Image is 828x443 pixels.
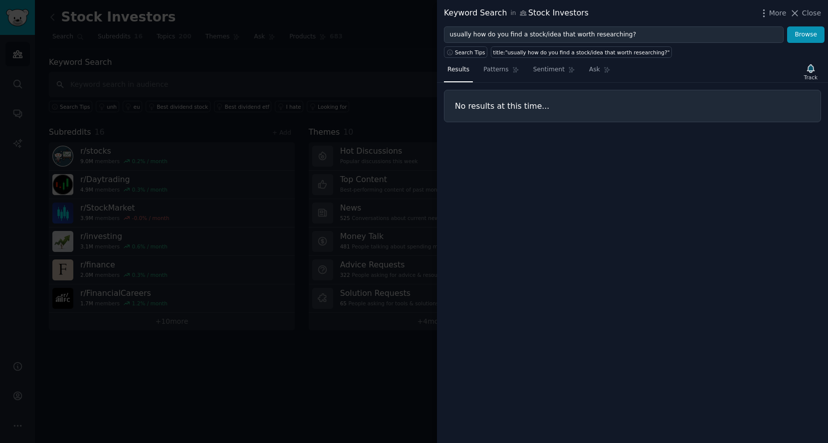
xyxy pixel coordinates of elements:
span: Patterns [483,65,508,74]
button: More [759,8,787,18]
span: Ask [589,65,600,74]
span: Search Tips [455,49,485,56]
h3: No results at this time... [455,101,810,111]
input: Try a keyword related to your business [444,26,784,43]
button: Close [790,8,821,18]
div: title:"usually how do you find a stock/idea that worth researching?" [493,49,670,56]
button: Track [801,61,821,82]
span: in [510,9,516,18]
a: Ask [586,62,614,82]
button: Browse [787,26,825,43]
button: Search Tips [444,46,487,58]
a: Patterns [480,62,522,82]
div: Track [804,74,818,81]
a: Results [444,62,473,82]
span: Close [802,8,821,18]
span: Sentiment [533,65,565,74]
a: Sentiment [530,62,579,82]
span: Results [447,65,469,74]
span: More [769,8,787,18]
a: title:"usually how do you find a stock/idea that worth researching?" [491,46,672,58]
div: Keyword Search Stock Investors [444,7,589,19]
